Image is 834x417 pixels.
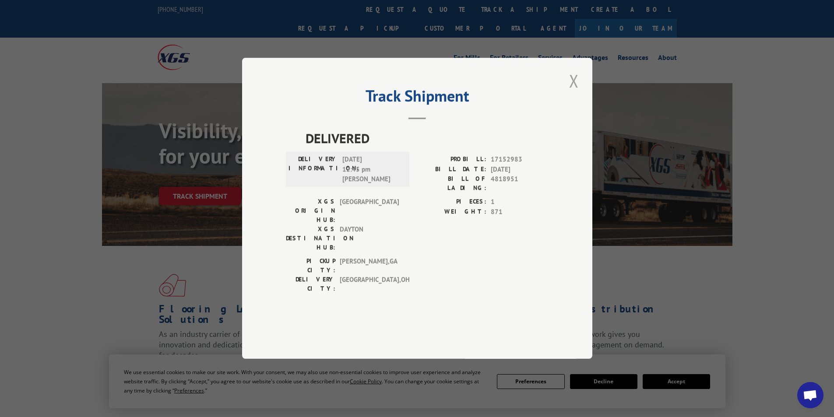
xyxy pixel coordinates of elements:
[491,155,549,165] span: 17152983
[567,69,581,93] button: Close modal
[491,175,549,193] span: 4818951
[306,129,549,148] span: DELIVERED
[417,197,486,207] label: PIECES:
[340,225,399,252] span: DAYTON
[491,197,549,207] span: 1
[340,197,399,225] span: [GEOGRAPHIC_DATA]
[286,90,549,106] h2: Track Shipment
[417,175,486,193] label: BILL OF LADING:
[289,155,338,185] label: DELIVERY INFORMATION:
[340,257,399,275] span: [PERSON_NAME] , GA
[286,275,335,294] label: DELIVERY CITY:
[286,257,335,275] label: PICKUP CITY:
[417,155,486,165] label: PROBILL:
[417,207,486,217] label: WEIGHT:
[340,275,399,294] span: [GEOGRAPHIC_DATA] , OH
[491,207,549,217] span: 871
[286,197,335,225] label: XGS ORIGIN HUB:
[342,155,401,185] span: [DATE] 12:45 pm [PERSON_NAME]
[491,165,549,175] span: [DATE]
[417,165,486,175] label: BILL DATE:
[797,382,823,408] a: Open chat
[286,225,335,252] label: XGS DESTINATION HUB:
